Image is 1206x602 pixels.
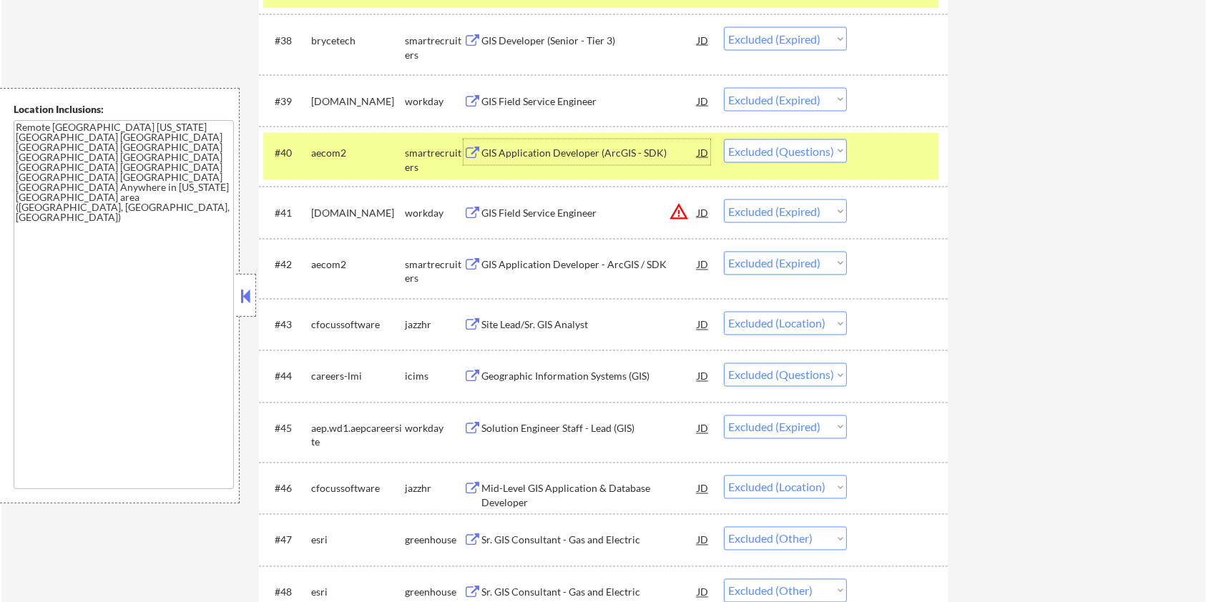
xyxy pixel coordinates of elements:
div: GIS Application Developer (ArcGIS - SDK) [481,146,697,160]
div: #43 [275,318,300,332]
div: workday [405,422,464,436]
div: Site Lead/Sr. GIS Analyst [481,318,697,332]
div: Mid-Level GIS Application & Database Developer [481,482,697,510]
div: smartrecruiters [405,34,464,61]
div: JD [696,363,710,389]
div: greenhouse [405,586,464,600]
div: #39 [275,94,300,109]
div: JD [696,199,710,225]
div: cfocussoftware [311,482,405,496]
div: workday [405,206,464,220]
div: aep.wd1.aepcareersite [311,422,405,450]
div: cfocussoftware [311,318,405,332]
div: JD [696,27,710,53]
div: greenhouse [405,533,464,548]
div: #42 [275,258,300,272]
div: #48 [275,586,300,600]
div: GIS Field Service Engineer [481,94,697,109]
div: smartrecruiters [405,258,464,286]
div: jazzhr [405,482,464,496]
div: Location Inclusions: [14,102,234,117]
div: JD [696,139,710,165]
div: workday [405,94,464,109]
div: GIS Developer (Senior - Tier 3) [481,34,697,48]
div: Sr. GIS Consultant - Gas and Electric [481,586,697,600]
div: [DOMAIN_NAME] [311,94,405,109]
div: icims [405,370,464,384]
div: JD [696,312,710,337]
div: GIS Application Developer - ArcGIS / SDK [481,258,697,272]
div: #40 [275,146,300,160]
div: JD [696,88,710,114]
div: smartrecruiters [405,146,464,174]
div: Sr. GIS Consultant - Gas and Electric [481,533,697,548]
div: esri [311,533,405,548]
div: JD [696,252,710,277]
div: [DOMAIN_NAME] [311,206,405,220]
div: Geographic Information Systems (GIS) [481,370,697,384]
div: #38 [275,34,300,48]
button: warning_amber [669,202,689,222]
div: JD [696,527,710,553]
div: aecom2 [311,146,405,160]
div: #46 [275,482,300,496]
div: #47 [275,533,300,548]
div: Solution Engineer Staff - Lead (GIS) [481,422,697,436]
div: esri [311,586,405,600]
div: JD [696,415,710,441]
div: #41 [275,206,300,220]
div: careers-lmi [311,370,405,384]
div: jazzhr [405,318,464,332]
div: brycetech [311,34,405,48]
div: #45 [275,422,300,436]
div: JD [696,475,710,501]
div: GIS Field Service Engineer [481,206,697,220]
div: #44 [275,370,300,384]
div: aecom2 [311,258,405,272]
